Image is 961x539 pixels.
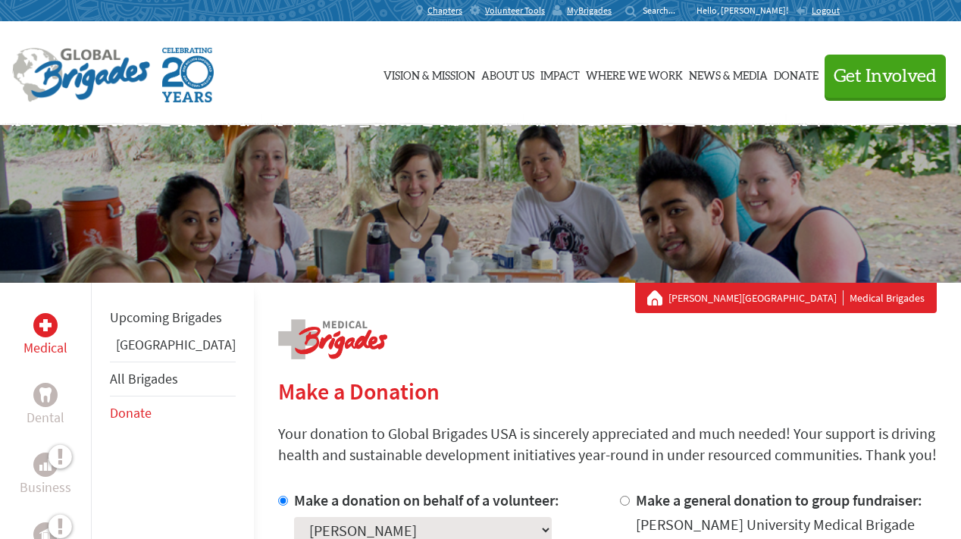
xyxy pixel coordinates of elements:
button: Get Involved [825,55,946,98]
div: Dental [33,383,58,407]
img: Business [39,459,52,471]
p: Hello, [PERSON_NAME]! [696,5,796,17]
img: logo-medical.png [278,319,387,359]
a: All Brigades [110,370,178,387]
a: [PERSON_NAME][GEOGRAPHIC_DATA] [668,290,844,306]
input: Search... [643,5,686,16]
img: Global Brigades Celebrating 20 Years [162,48,214,102]
a: News & Media [689,36,768,111]
span: Get Involved [834,67,937,86]
a: Logout [796,5,840,17]
a: [GEOGRAPHIC_DATA] [116,336,236,353]
p: Your donation to Global Brigades USA is sincerely appreciated and much needed! Your support is dr... [278,423,937,465]
a: BusinessBusiness [20,453,71,498]
li: All Brigades [110,362,236,396]
span: Chapters [427,5,462,17]
img: Global Brigades Logo [12,48,150,102]
div: Medical Brigades [647,290,925,306]
img: Medical [39,319,52,331]
a: DentalDental [27,383,64,428]
a: MedicalMedical [23,313,67,359]
a: Where We Work [586,36,683,111]
h2: Make a Donation [278,378,937,405]
li: Panama [110,334,236,362]
span: Volunteer Tools [485,5,545,17]
li: Donate [110,396,236,430]
div: Business [33,453,58,477]
label: Make a donation on behalf of a volunteer: [294,490,559,509]
a: About Us [481,36,534,111]
p: Dental [27,407,64,428]
label: Make a general donation to group fundraiser: [636,490,922,509]
span: MyBrigades [567,5,612,17]
p: Medical [23,337,67,359]
a: Donate [774,36,819,111]
a: Donate [110,404,152,421]
a: Vision & Mission [383,36,475,111]
img: Dental [39,387,52,402]
span: Logout [812,5,840,16]
p: Business [20,477,71,498]
li: Upcoming Brigades [110,301,236,334]
a: Impact [540,36,580,111]
div: Medical [33,313,58,337]
a: Upcoming Brigades [110,309,222,326]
